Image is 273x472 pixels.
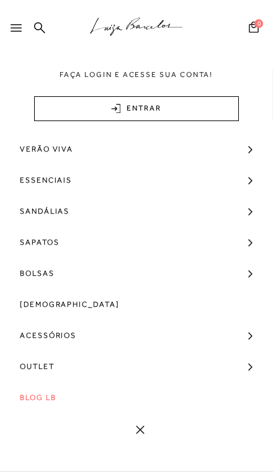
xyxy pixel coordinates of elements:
[20,165,72,196] span: Essenciais
[20,351,55,382] span: Outlet
[254,19,263,28] span: 0
[20,196,69,227] span: Sandálias
[20,134,73,165] span: Verão Viva
[245,20,262,37] button: 0
[20,258,55,289] span: Bolsas
[20,320,76,351] span: Acessórios
[34,96,239,121] a: ENTRAR
[20,289,120,320] span: [DEMOGRAPHIC_DATA]
[20,227,59,258] span: Sapatos
[20,382,56,413] span: BLOG LB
